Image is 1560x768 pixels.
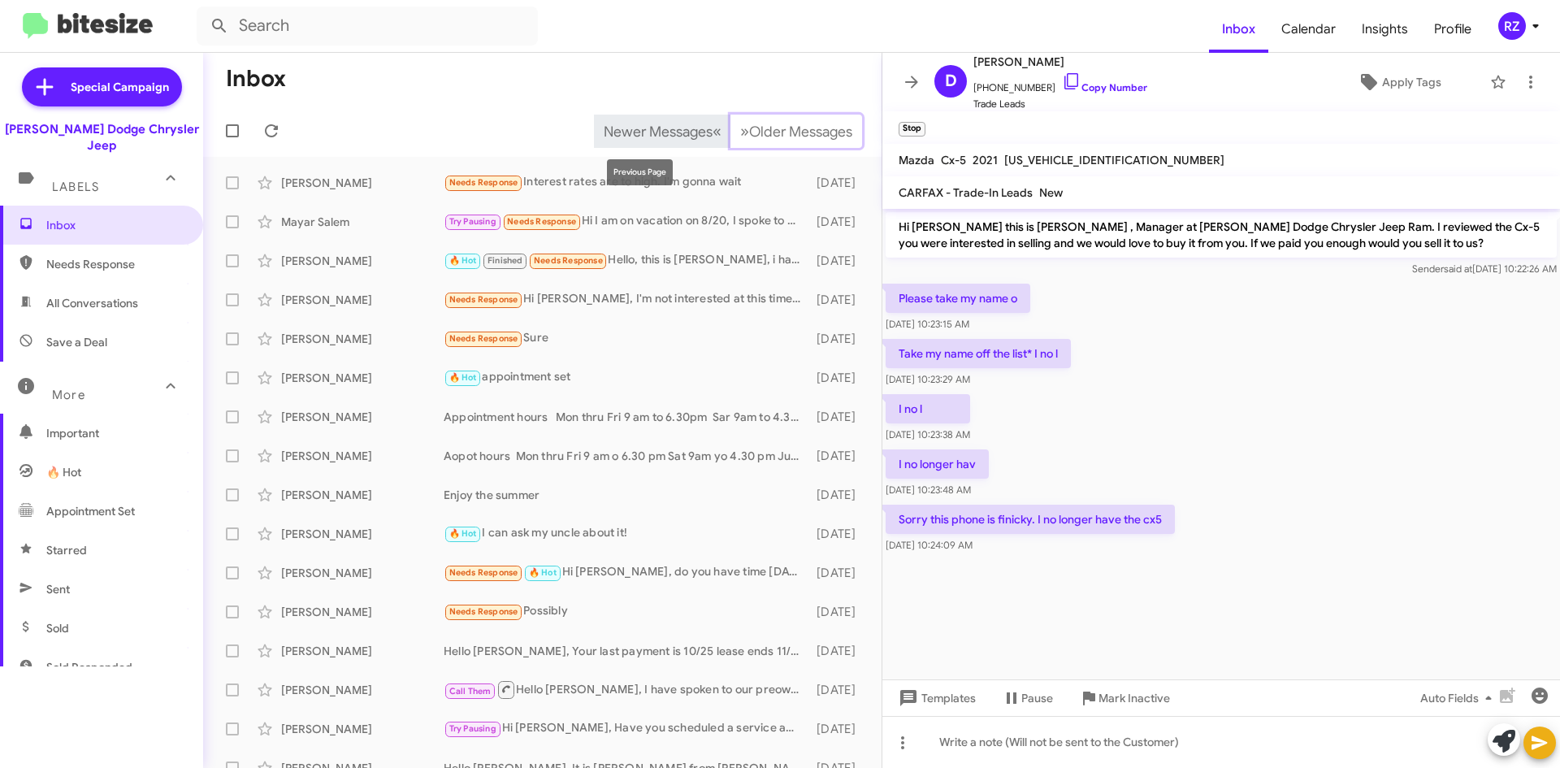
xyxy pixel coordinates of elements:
span: Needs Response [507,216,576,227]
span: 🔥 Hot [449,372,477,383]
div: [PERSON_NAME] [281,331,444,347]
div: Sure [444,329,808,348]
div: Interest rates are to high. I'm gonna wait [444,173,808,192]
span: Try Pausing [449,216,496,227]
div: [PERSON_NAME] [281,292,444,308]
div: [DATE] [808,214,869,230]
div: Possibly [444,602,808,621]
span: Needs Response [449,606,518,617]
div: [DATE] [808,175,869,191]
span: Labels [52,180,99,194]
div: Hello [PERSON_NAME], Your last payment is 10/25 lease ends 11/25 and [PERSON_NAME] is the same da... [444,643,808,659]
div: [DATE] [808,643,869,659]
span: Call Them [449,686,492,696]
span: Inbox [46,217,184,233]
span: Needs Response [449,567,518,578]
div: [DATE] [808,370,869,386]
span: Cx-5 [941,153,966,167]
button: Templates [882,683,989,713]
div: [DATE] [808,331,869,347]
span: Needs Response [534,255,603,266]
button: RZ [1484,12,1542,40]
span: [DATE] 10:23:15 AM [886,318,969,330]
div: [PERSON_NAME] [281,253,444,269]
span: Apply Tags [1382,67,1441,97]
span: [DATE] 10:24:09 AM [886,539,973,551]
span: [US_VEHICLE_IDENTIFICATION_NUMBER] [1004,153,1224,167]
p: Take my name off the list* I no l [886,339,1071,368]
span: Finished [487,255,523,266]
span: [PERSON_NAME] [973,52,1147,72]
span: Insights [1349,6,1421,53]
span: Templates [895,683,976,713]
div: [PERSON_NAME] [281,370,444,386]
span: Sender [DATE] 10:22:26 AM [1412,263,1557,275]
span: 🔥 Hot [46,464,81,480]
a: Inbox [1209,6,1268,53]
div: [DATE] [808,253,869,269]
div: [PERSON_NAME] [281,487,444,503]
span: More [52,388,85,402]
small: Stop [899,122,925,137]
div: [DATE] [808,565,869,581]
div: Appointment hours Mon thru Fri 9 am to 6.30pm Sar 9am to 4.30pm. Let me know what you prefer. [444,409,808,425]
span: Appointment Set [46,503,135,519]
span: Needs Response [449,333,518,344]
span: 🔥 Hot [449,255,477,266]
span: [DATE] 10:23:29 AM [886,373,970,385]
span: « [713,121,721,141]
button: Next [730,115,862,148]
button: Apply Tags [1315,67,1482,97]
h1: Inbox [226,66,286,92]
div: [PERSON_NAME] [281,448,444,464]
div: [PERSON_NAME] [281,565,444,581]
div: [PERSON_NAME] [281,175,444,191]
span: Mazda [899,153,934,167]
span: Sold [46,620,69,636]
span: Starred [46,542,87,558]
button: Mark Inactive [1066,683,1183,713]
span: [DATE] 10:23:38 AM [886,428,970,440]
div: Mayar Salem [281,214,444,230]
p: I no longer hav [886,449,989,479]
div: Hi [PERSON_NAME], I'm not interested at this time. Thank you! [444,290,808,309]
div: [PERSON_NAME] [281,643,444,659]
div: [PERSON_NAME] [281,526,444,542]
span: Older Messages [749,123,852,141]
span: Sent [46,581,70,597]
div: [DATE] [808,721,869,737]
span: Trade Leads [973,96,1147,112]
span: Important [46,425,184,441]
div: [DATE] [808,526,869,542]
button: Auto Fields [1407,683,1511,713]
span: Sold Responded [46,659,132,675]
input: Search [197,7,538,46]
div: RZ [1498,12,1526,40]
p: I no l [886,394,970,423]
div: [DATE] [808,292,869,308]
div: I can ask my uncle about it! [444,524,808,543]
span: New [1039,185,1063,200]
button: Pause [989,683,1066,713]
span: 🔥 Hot [449,528,477,539]
div: Hi [PERSON_NAME], Have you scheduled a service appointment yet? Let me know [PERSON_NAME] [444,719,808,738]
a: Calendar [1268,6,1349,53]
span: Needs Response [449,177,518,188]
span: 🔥 Hot [529,567,557,578]
a: Profile [1421,6,1484,53]
span: Save a Deal [46,334,107,350]
div: [DATE] [808,682,869,698]
nav: Page navigation example [595,115,862,148]
div: Hi I am on vacation on 8/20, I spoke to you before leaving and let you know I'll call once I'm back! [444,212,808,231]
button: Previous [594,115,731,148]
span: 2021 [973,153,998,167]
span: Auto Fields [1420,683,1498,713]
span: CARFAX - Trade-In Leads [899,185,1033,200]
div: Hello, this is [PERSON_NAME], i have an appointment with [PERSON_NAME] at 5:30 [DATE] but i was a... [444,251,808,270]
div: [DATE] [808,448,869,464]
span: Special Campaign [71,79,169,95]
span: Mark Inactive [1098,683,1170,713]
